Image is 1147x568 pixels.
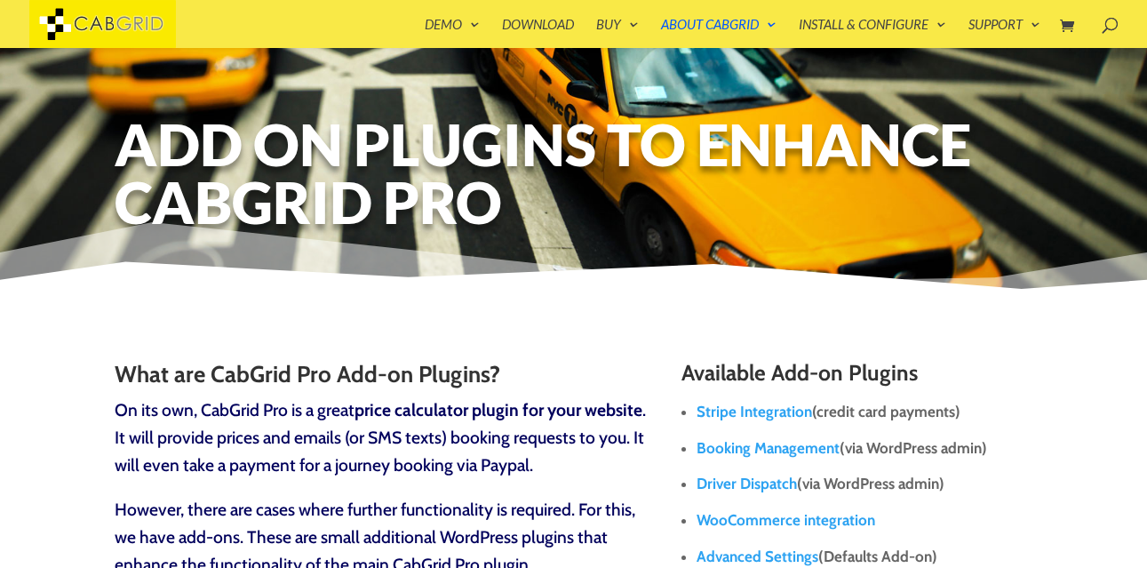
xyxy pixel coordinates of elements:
[697,548,818,565] a: Advanced Settings
[799,18,946,48] a: Install & Configure
[354,399,642,420] strong: price calculator plugin for your website
[661,18,777,48] a: About CabGrid
[425,18,480,48] a: Demo
[697,430,1032,467] li: (via WordPress admin)
[968,18,1040,48] a: Support
[681,361,1032,394] h3: Available Add-on Plugins
[502,18,574,48] a: Download
[697,403,812,420] a: Stripe Integration
[596,18,639,48] a: Buy
[697,394,1032,430] li: (credit card payments)
[29,12,176,31] a: CabGrid Taxi Plugin
[115,396,654,496] p: On its own, CabGrid Pro is a great . It will provide prices and emails (or SMS texts) booking req...
[115,116,1032,239] h1: Add On Plugins to Enhance CabGrid Pro
[115,362,654,396] h3: What are CabGrid Pro Add-on Plugins?
[697,511,875,529] a: WooCommerce integration
[697,475,797,492] a: Driver Dispatch
[697,466,1032,502] li: (via WordPress admin)
[697,439,840,457] a: Booking Management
